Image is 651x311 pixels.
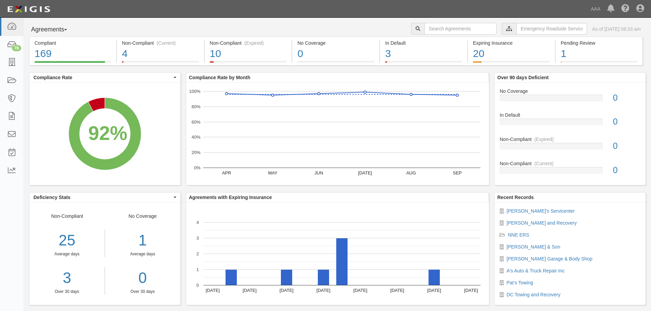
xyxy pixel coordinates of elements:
[122,46,199,61] div: 4
[206,288,220,293] text: [DATE]
[497,195,534,200] b: Recent Records
[506,244,560,250] a: [PERSON_NAME] & Son
[608,92,646,104] div: 0
[494,88,646,95] div: No Coverage
[292,61,379,67] a: No Coverage0
[196,220,199,225] text: 4
[494,112,646,118] div: In Default
[196,236,199,241] text: 3
[464,288,478,293] text: [DATE]
[110,230,175,251] div: 1
[12,45,21,51] div: 78
[316,288,330,293] text: [DATE]
[592,26,641,32] div: As of [DATE] 08:33 am
[424,23,497,34] input: Search Agreements
[191,150,200,155] text: 20%
[29,193,180,202] button: Deficiency Stats
[314,170,323,175] text: JUN
[268,170,277,175] text: MAY
[210,46,287,61] div: 10
[497,75,548,80] b: Over 90 days Deficient
[196,251,199,256] text: 2
[29,23,80,37] button: Agreements
[29,267,105,289] div: 3
[244,40,264,46] div: (Expired)
[194,165,200,170] text: 0%
[189,89,201,94] text: 100%
[494,160,646,167] div: Non-Compliant
[29,61,116,67] a: Compliant169
[189,75,250,80] b: Compliance Rate by Month
[473,40,550,46] div: Expiring Insurance
[506,292,560,297] a: DC Towing and Recovery
[117,61,204,67] a: Non-Compliant(Current)4
[608,140,646,152] div: 0
[453,170,462,175] text: SEP
[473,46,550,61] div: 20
[534,136,554,143] div: (Expired)
[280,288,294,293] text: [DATE]
[191,119,200,124] text: 60%
[29,73,180,82] button: Compliance Rate
[186,83,489,185] svg: A chart.
[110,267,175,289] a: 0
[621,5,629,13] i: Help Center - Complianz
[29,251,105,257] div: Average days
[196,267,199,272] text: 1
[353,288,367,293] text: [DATE]
[385,46,462,61] div: 3
[406,170,416,175] text: AUG
[110,251,175,257] div: Average days
[35,46,111,61] div: 169
[516,23,587,34] input: Emergency Roadside Service (ERS)
[500,136,640,160] a: Non-Compliant(Expired)0
[561,46,637,61] div: 1
[468,61,555,67] a: Expiring Insurance20
[29,83,180,185] svg: A chart.
[608,164,646,176] div: 0
[191,135,200,140] text: 40%
[29,230,105,251] div: 25
[222,170,231,175] text: APR
[385,40,462,46] div: In Default
[157,40,176,46] div: (Current)
[427,288,441,293] text: [DATE]
[587,2,604,16] a: AAA
[500,88,640,112] a: No Coverage0
[506,256,592,261] a: [PERSON_NAME] Garage & Body Shop
[556,61,643,67] a: Pending Review1
[186,202,489,305] svg: A chart.
[110,289,175,295] div: Over 30 days
[29,213,105,295] div: Non-Compliant
[210,40,287,46] div: Non-Compliant (Expired)
[5,3,52,15] img: logo-5460c22ac91f19d4615b14bd174203de0afe785f0fc80cf4dbbc73dc1793850b.png
[297,40,374,46] div: No Coverage
[33,194,172,201] span: Deficiency Stats
[380,61,467,67] a: In Default3
[561,40,637,46] div: Pending Review
[508,232,529,238] a: NNE ERS
[506,268,565,273] a: A's Auto & Truck Repair Inc
[35,40,111,46] div: Compliant
[534,160,554,167] div: (Current)
[122,40,199,46] div: Non-Compliant (Current)
[500,112,640,136] a: In Default0
[608,116,646,128] div: 0
[500,160,640,179] a: Non-Compliant(Current)0
[205,61,292,67] a: Non-Compliant(Expired)10
[358,170,372,175] text: [DATE]
[191,104,200,109] text: 80%
[189,195,272,200] b: Agreements with Expiring Insurance
[297,46,374,61] div: 0
[506,280,533,285] a: Pat's Towing
[390,288,404,293] text: [DATE]
[105,213,180,295] div: No Coverage
[506,220,577,226] a: [PERSON_NAME] and Recovery
[29,289,105,295] div: Over 30 days
[494,136,646,143] div: Non-Compliant
[243,288,257,293] text: [DATE]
